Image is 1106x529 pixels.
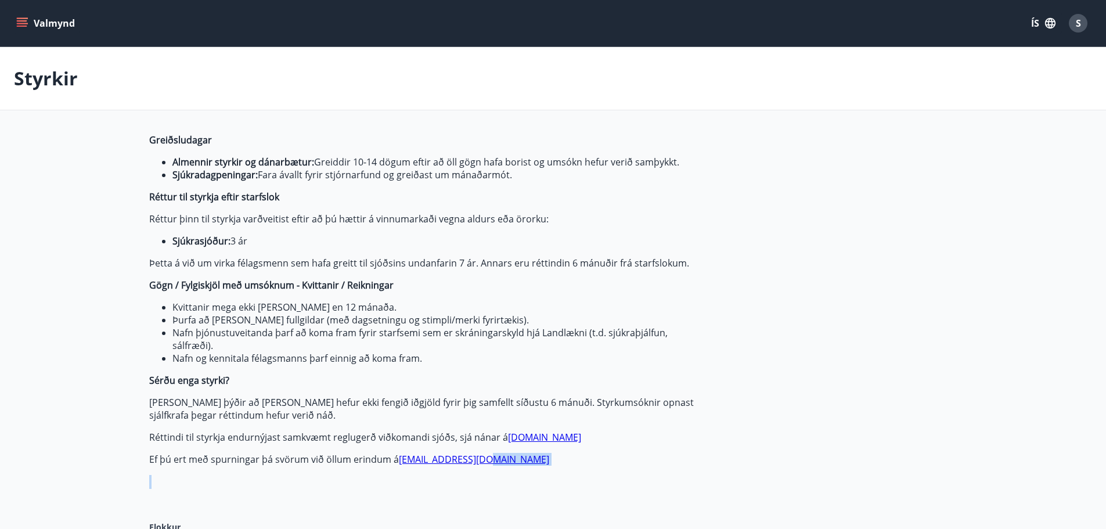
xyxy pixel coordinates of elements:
li: 3 ár [172,235,697,247]
strong: Gögn / Fylgiskjöl með umsóknum - Kvittanir / Reikningar [149,279,394,292]
span: S [1076,17,1081,30]
li: Kvittanir mega ekki [PERSON_NAME] en 12 mánaða. [172,301,697,314]
strong: Greiðsludagar [149,134,212,146]
button: menu [14,13,80,34]
a: [EMAIL_ADDRESS][DOMAIN_NAME] [399,453,549,466]
a: [DOMAIN_NAME] [508,431,581,444]
button: S [1064,9,1092,37]
li: Nafn og kennitala félagsmanns þarf einnig að koma fram. [172,352,697,365]
p: Réttur þinn til styrkja varðveitist eftir að þú hættir á vinnumarkaði vegna aldurs eða örorku: [149,213,697,225]
strong: Réttur til styrkja eftir starfslok [149,190,279,203]
p: Réttindi til styrkja endurnýjast samkvæmt reglugerð viðkomandi sjóðs, sjá nánar á [149,431,697,444]
p: Ef þú ert með spurningar þá svörum við öllum erindum á [149,453,697,466]
strong: Sjúkrasjóður: [172,235,230,247]
li: Nafn þjónustuveitanda þarf að koma fram fyrir starfsemi sem er skráningarskyld hjá Landlækni (t.d... [172,326,697,352]
strong: Almennir styrkir og dánarbætur: [172,156,314,168]
strong: Sjúkradagpeningar: [172,168,258,181]
li: Fara ávallt fyrir stjórnarfund og greiðast um mánaðarmót. [172,168,697,181]
li: Greiddir 10-14 dögum eftir að öll gögn hafa borist og umsókn hefur verið samþykkt. [172,156,697,168]
button: ÍS [1025,13,1062,34]
strong: Sérðu enga styrki? [149,374,229,387]
p: Þetta á við um virka félagsmenn sem hafa greitt til sjóðsins undanfarin 7 ár. Annars eru réttindi... [149,257,697,269]
p: [PERSON_NAME] þýðir að [PERSON_NAME] hefur ekki fengið iðgjöld fyrir þig samfellt síðustu 6 mánuð... [149,396,697,422]
p: Styrkir [14,66,78,91]
li: Þurfa að [PERSON_NAME] fullgildar (með dagsetningu og stimpli/merki fyrirtækis). [172,314,697,326]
